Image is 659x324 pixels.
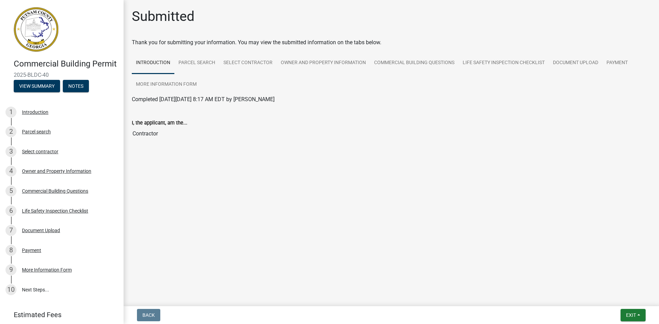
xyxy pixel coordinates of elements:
[5,185,16,196] div: 5
[219,52,277,74] a: Select contractor
[132,8,195,25] h1: Submitted
[132,121,187,125] label: I, the applicant, am the...
[22,110,48,115] div: Introduction
[5,107,16,118] div: 1
[22,129,51,134] div: Parcel search
[132,52,174,74] a: Introduction
[5,225,16,236] div: 7
[132,38,651,47] div: Thank you for submitting your information. You may view the submitted information on the tabs below.
[14,59,118,69] h4: Commercial Building Permit
[370,52,459,74] a: Commercial Building Questions
[5,245,16,256] div: 8
[22,149,58,154] div: Select contractor
[137,309,160,321] button: Back
[22,228,60,233] div: Document Upload
[132,74,201,96] a: More Information Form
[22,248,41,253] div: Payment
[22,169,91,173] div: Owner and Property Information
[14,84,60,89] wm-modal-confirm: Summary
[5,126,16,137] div: 2
[5,264,16,275] div: 9
[626,312,636,318] span: Exit
[5,284,16,295] div: 10
[5,166,16,177] div: 4
[459,52,549,74] a: Life Safety Inspection Checklist
[14,7,58,52] img: Putnam County, Georgia
[549,52,602,74] a: Document Upload
[174,52,219,74] a: Parcel search
[277,52,370,74] a: Owner and Property Information
[22,208,88,213] div: Life Safety Inspection Checklist
[14,72,110,78] span: 2025-BLDC-40
[5,308,113,322] a: Estimated Fees
[14,80,60,92] button: View Summary
[63,80,89,92] button: Notes
[132,96,275,103] span: Completed [DATE][DATE] 8:17 AM EDT by [PERSON_NAME]
[63,84,89,89] wm-modal-confirm: Notes
[602,52,632,74] a: Payment
[5,205,16,216] div: 6
[142,312,155,318] span: Back
[22,189,88,193] div: Commercial Building Questions
[22,267,72,272] div: More Information Form
[621,309,646,321] button: Exit
[5,146,16,157] div: 3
